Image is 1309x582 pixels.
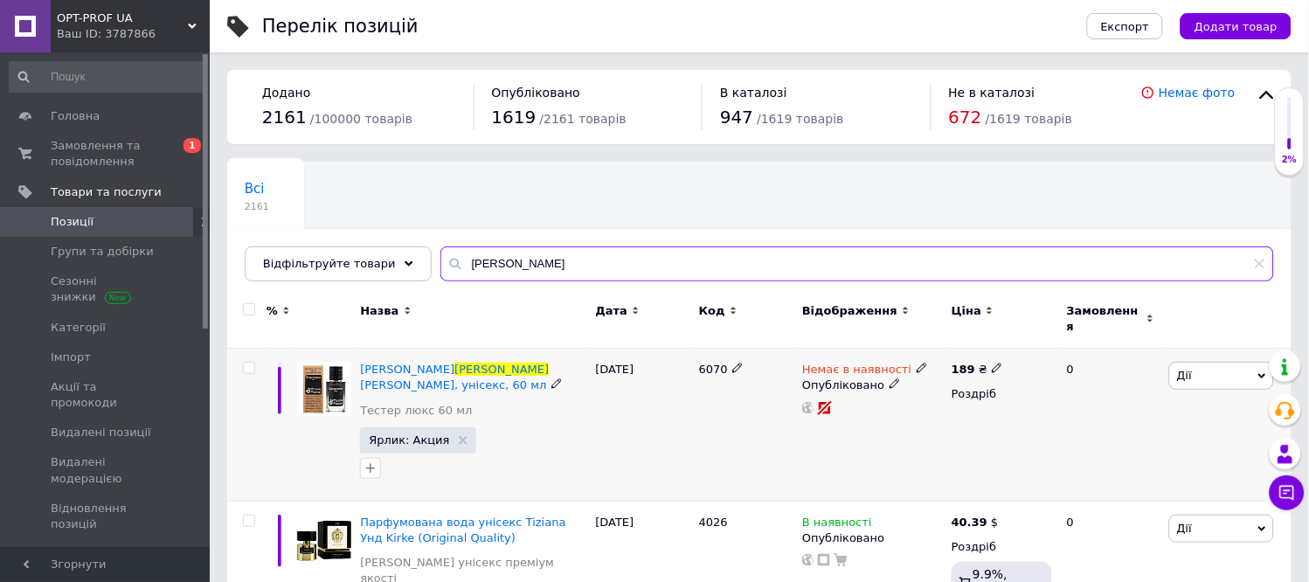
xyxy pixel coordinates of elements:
span: Групи та добірки [51,244,154,260]
span: Дата [596,303,628,319]
span: / 1619 товарів [757,112,843,126]
span: В наявності [802,516,872,534]
a: Немає фото [1159,86,1236,100]
span: Код [699,303,725,319]
span: 4026 [699,516,728,529]
span: OPT-PROF UA [57,10,188,26]
span: Сезонні знижки [51,274,162,305]
b: 189 [952,363,975,376]
span: Дії [1177,522,1192,535]
div: 0 [1056,349,1165,502]
img: Tiziana Terenzi Casanova TESTER LUX, унисекс, 60 мл [297,362,351,416]
span: / 2161 товарів [540,112,627,126]
span: Відображення [802,303,897,319]
span: Відновлення позицій [51,501,162,532]
button: Додати товар [1181,13,1292,39]
span: 947 [720,107,753,128]
div: ₴ [952,362,1003,378]
span: В каталозі [720,86,787,100]
div: Роздріб [952,539,1052,555]
span: Ціна [952,303,981,319]
span: 672 [949,107,982,128]
span: / 100000 товарів [310,112,412,126]
span: 1619 [492,107,537,128]
span: Експорт [1101,20,1150,33]
div: Опубліковано [802,530,943,546]
span: Позиції [51,214,93,230]
input: Пошук [9,61,206,93]
b: 40.39 [952,516,987,529]
span: Акції та промокоди [51,379,162,411]
div: $ [952,515,999,530]
span: Замовлення [1067,303,1142,335]
span: [PERSON_NAME] [360,363,454,376]
img: Парфюмированная вода унисекс Tiziana Terenzi Kirke 100 мл (Original Quality) [297,515,351,569]
span: Додати товар [1195,20,1278,33]
input: Пошук по назві позиції, артикулу і пошуковим запитам [440,246,1274,281]
span: Замовлення та повідомлення [51,138,162,170]
div: 2% [1276,154,1304,166]
a: Парфумована вода унісекс Tiziana Унд Kirke (Original Quality) [360,516,565,544]
a: [PERSON_NAME][PERSON_NAME][PERSON_NAME], унісекс, 60 мл [360,363,549,391]
div: Роздріб [952,386,1052,402]
button: Експорт [1087,13,1164,39]
span: [PERSON_NAME] [454,363,549,376]
div: [DATE] [592,349,695,502]
span: 6070 [699,363,728,376]
span: Ярлик: Акция [369,434,449,446]
span: 1 [184,138,201,153]
span: [PERSON_NAME], унісекс, 60 мл [360,378,546,391]
span: Додано [262,86,310,100]
span: % [267,303,278,319]
span: Опубліковано [492,86,581,100]
button: Чат з покупцем [1270,475,1305,510]
span: Назва [360,303,398,319]
div: Опубліковано [802,378,943,393]
a: Тестер люкс 60 мл [360,403,472,419]
span: Головна [51,108,100,124]
span: Видалені позиції [51,425,151,440]
span: Товари та послуги [51,184,162,200]
span: Не в каталозі [949,86,1035,100]
span: Імпорт [51,350,91,365]
span: Відфільтруйте товари [263,257,396,270]
span: Видалені модерацією [51,454,162,486]
span: Всі [245,181,265,197]
span: 2161 [262,107,307,128]
div: Перелік позицій [262,17,419,36]
div: Ваш ID: 3787866 [57,26,210,42]
span: Категорії [51,320,106,336]
span: / 1619 товарів [986,112,1072,126]
span: Дії [1177,369,1192,382]
span: Немає в наявності [802,363,911,381]
span: 2161 [245,200,269,213]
